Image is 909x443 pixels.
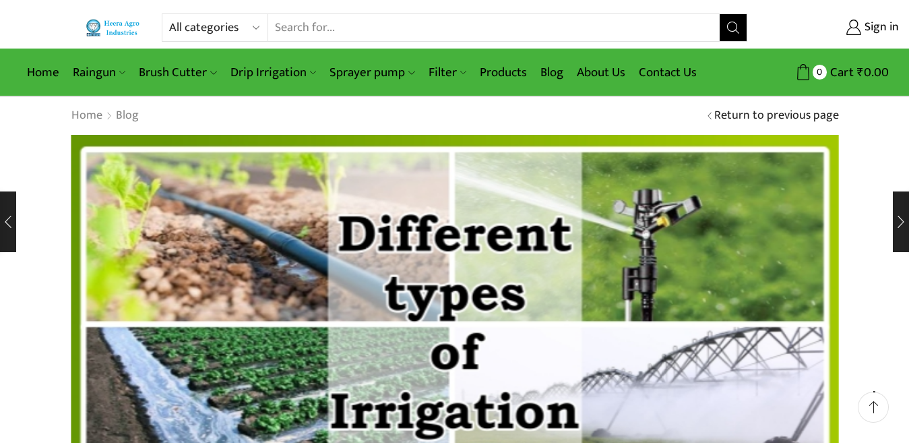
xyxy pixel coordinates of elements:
[857,62,889,83] bdi: 0.00
[767,16,899,40] a: Sign in
[20,57,66,88] a: Home
[534,57,570,88] a: Blog
[473,57,534,88] a: Products
[827,63,854,82] span: Cart
[268,14,720,41] input: Search for...
[714,107,839,125] a: Return to previous page
[224,57,323,88] a: Drip Irrigation
[632,57,703,88] a: Contact Us
[422,57,473,88] a: Filter
[115,107,139,125] a: Blog
[857,62,864,83] span: ₹
[813,65,827,79] span: 0
[761,60,889,85] a: 0 Cart ₹0.00
[570,57,632,88] a: About Us
[861,19,899,36] span: Sign in
[720,14,747,41] button: Search button
[323,57,421,88] a: Sprayer pump
[71,107,103,125] a: Home
[132,57,223,88] a: Brush Cutter
[66,57,132,88] a: Raingun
